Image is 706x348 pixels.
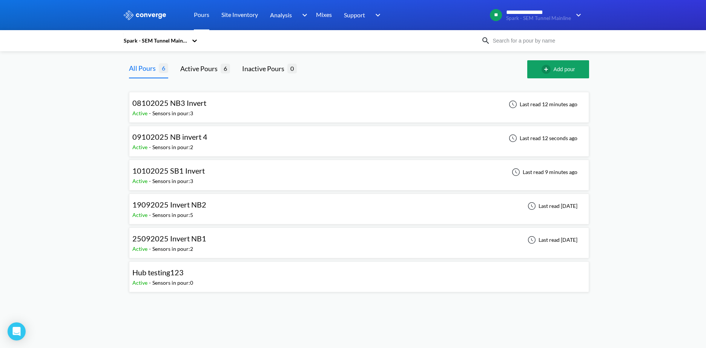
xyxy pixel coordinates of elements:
[132,234,206,243] span: 25092025 Invert NB1
[129,168,589,175] a: 10102025 SB1 InvertActive-Sensors in pour:3Last read 9 minutes ago
[152,109,193,118] div: Sensors in pour: 3
[132,110,149,116] span: Active
[287,64,297,73] span: 0
[505,134,580,143] div: Last read 12 seconds ago
[571,11,583,20] img: downArrow.svg
[506,15,571,21] span: Spark - SEM Tunnel Mainline
[132,246,149,252] span: Active
[221,64,230,73] span: 6
[8,322,26,340] div: Open Intercom Messenger
[129,134,589,141] a: 09102025 NB invert 4Active-Sensors in pour:2Last read 12 seconds ago
[152,177,193,185] div: Sensors in pour: 3
[527,60,589,78] button: Add pour
[152,211,193,219] div: Sensors in pour: 5
[490,37,582,45] input: Search for a pour by name
[132,212,149,218] span: Active
[123,10,167,20] img: logo_ewhite.svg
[149,246,152,252] span: -
[149,212,152,218] span: -
[149,110,152,116] span: -
[523,201,580,211] div: Last read [DATE]
[242,63,287,74] div: Inactive Pours
[297,11,309,20] img: downArrow.svg
[542,65,554,74] img: add-circle-outline.svg
[481,36,490,45] img: icon-search.svg
[123,37,188,45] div: Spark - SEM Tunnel Mainline
[129,236,589,243] a: 25092025 Invert NB1Active-Sensors in pour:2Last read [DATE]
[370,11,382,20] img: downArrow.svg
[152,279,193,287] div: Sensors in pour: 0
[270,10,292,20] span: Analysis
[152,143,193,151] div: Sensors in pour: 2
[180,63,221,74] div: Active Pours
[129,202,589,209] a: 19092025 Invert NB2Active-Sensors in pour:5Last read [DATE]
[344,10,365,20] span: Support
[132,98,206,107] span: 08102025 NB3 Invert
[523,235,580,244] div: Last read [DATE]
[159,63,168,73] span: 6
[132,144,149,150] span: Active
[132,268,184,277] span: Hub testing123
[149,178,152,184] span: -
[505,100,580,109] div: Last read 12 minutes ago
[129,101,589,107] a: 08102025 NB3 InvertActive-Sensors in pour:3Last read 12 minutes ago
[132,178,149,184] span: Active
[149,279,152,286] span: -
[132,132,207,141] span: 09102025 NB invert 4
[129,63,159,73] div: All Pours
[508,168,580,177] div: Last read 9 minutes ago
[132,200,206,209] span: 19092025 Invert NB2
[132,279,149,286] span: Active
[152,245,193,253] div: Sensors in pour: 2
[149,144,152,150] span: -
[129,270,589,276] a: Hub testing123Active-Sensors in pour:0
[132,166,205,175] span: 10102025 SB1 Invert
